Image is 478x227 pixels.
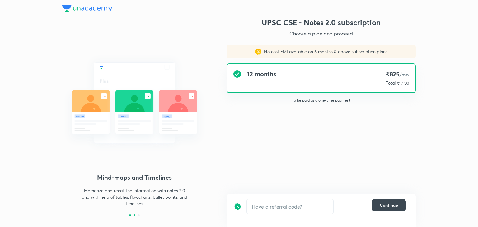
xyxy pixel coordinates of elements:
h4: ₹825 [383,70,409,79]
img: daily_live_classes_be8fa5af21.svg [62,49,207,157]
img: Company Logo [62,5,112,12]
p: Memorize and recall the information with notes 2.0 and with help of tables, flowcharts, bullet po... [80,187,189,207]
h3: UPSC CSE - Notes 2.0 subscription [227,17,416,27]
h4: 12 months [247,70,276,78]
p: Choose a plan and proceed [227,30,416,37]
button: Continue [372,199,406,211]
p: Total [386,80,396,86]
img: sales discount [255,49,261,55]
img: discount [234,199,241,214]
span: Continue [380,202,398,208]
p: To be paid as a one-time payment [222,98,421,103]
span: ₹9,900 [397,81,409,86]
h4: Mind-maps and Timelines [62,173,207,182]
span: /mo [400,71,409,78]
input: Have a referral code? [247,199,333,214]
p: No cost EMI available on 6 months & above subscription plans [261,49,387,55]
